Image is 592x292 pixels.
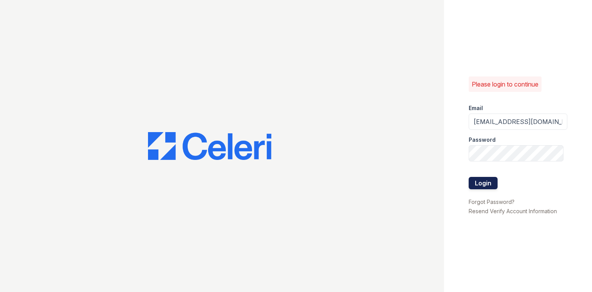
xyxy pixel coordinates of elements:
label: Password [469,136,496,144]
label: Email [469,104,483,112]
a: Resend Verify Account Information [469,208,557,214]
a: Forgot Password? [469,199,515,205]
img: CE_Logo_Blue-a8612792a0a2168367f1c8372b55b34899dd931a85d93a1a3d3e32e68fde9ad4.png [148,132,271,160]
button: Login [469,177,498,189]
p: Please login to continue [472,80,538,89]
